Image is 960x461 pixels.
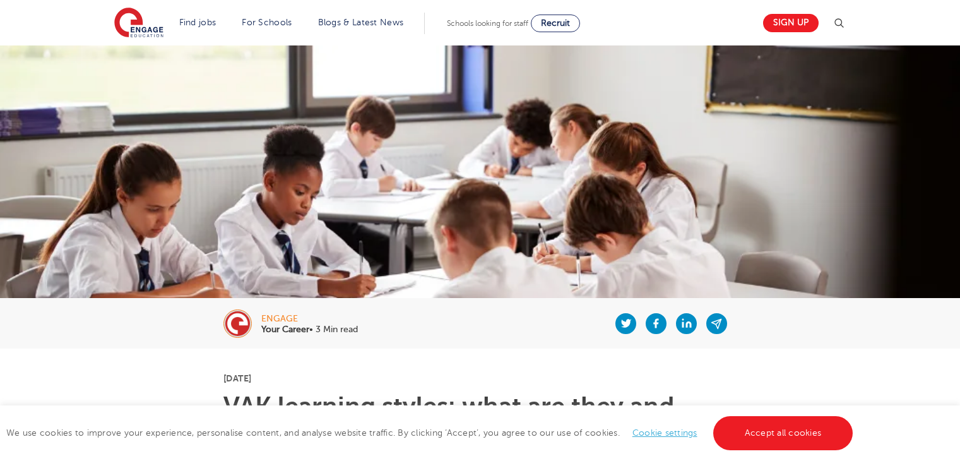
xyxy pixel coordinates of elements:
[223,394,737,445] h1: VAK learning styles: what are they and what do they mean? Engage Education |
[223,374,737,383] p: [DATE]
[114,8,163,39] img: Engage Education
[261,325,358,334] p: • 3 Min read
[179,18,216,27] a: Find jobs
[242,18,292,27] a: For Schools
[447,19,528,28] span: Schools looking for staff
[763,14,819,32] a: Sign up
[541,18,570,28] span: Recruit
[713,416,853,450] a: Accept all cookies
[632,428,697,438] a: Cookie settings
[261,314,358,323] div: engage
[261,325,309,334] b: Your Career
[531,15,580,32] a: Recruit
[318,18,404,27] a: Blogs & Latest News
[6,428,856,438] span: We use cookies to improve your experience, personalise content, and analyse website traffic. By c...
